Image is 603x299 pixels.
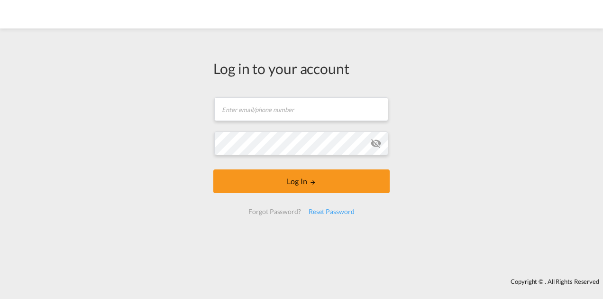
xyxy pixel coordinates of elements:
md-icon: icon-eye-off [370,138,382,149]
button: LOGIN [213,169,390,193]
div: Reset Password [305,203,358,220]
div: Forgot Password? [245,203,304,220]
input: Enter email/phone number [214,97,388,121]
div: Log in to your account [213,58,390,78]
